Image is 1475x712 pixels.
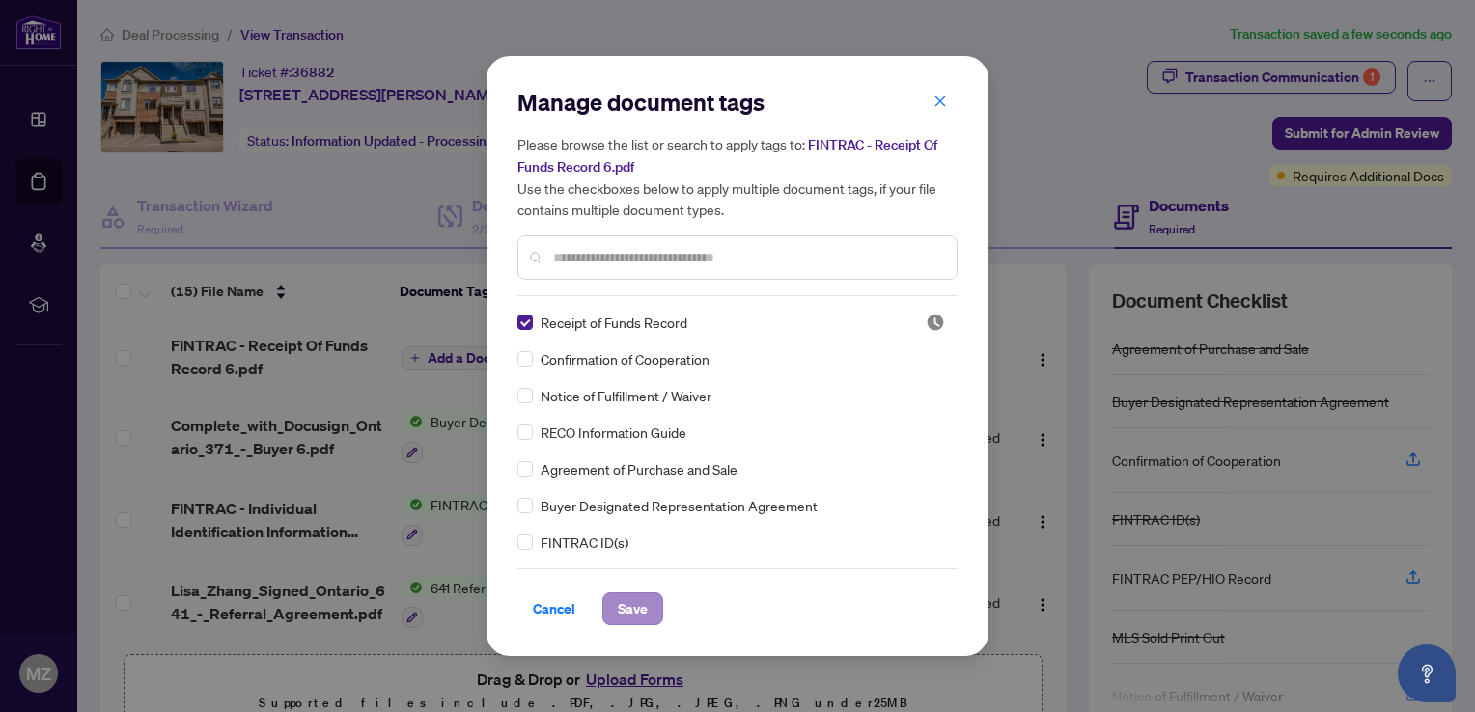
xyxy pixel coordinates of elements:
button: Save [602,592,663,625]
span: Save [618,593,648,624]
span: Agreement of Purchase and Sale [541,458,737,479]
span: Notice of Fulfillment / Waiver [541,385,711,406]
button: Open asap [1398,644,1456,702]
span: Confirmation of Cooperation [541,348,710,370]
span: Receipt of Funds Record [541,312,687,333]
h5: Please browse the list or search to apply tags to: Use the checkboxes below to apply multiple doc... [517,133,958,220]
span: Cancel [533,593,575,624]
span: RECO Information Guide [541,422,686,443]
button: Cancel [517,592,591,625]
img: status [926,313,945,332]
h2: Manage document tags [517,87,958,118]
span: Pending Review [926,313,945,332]
span: close [933,95,947,108]
span: Buyer Designated Representation Agreement [541,495,818,516]
span: FINTRAC ID(s) [541,532,628,553]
